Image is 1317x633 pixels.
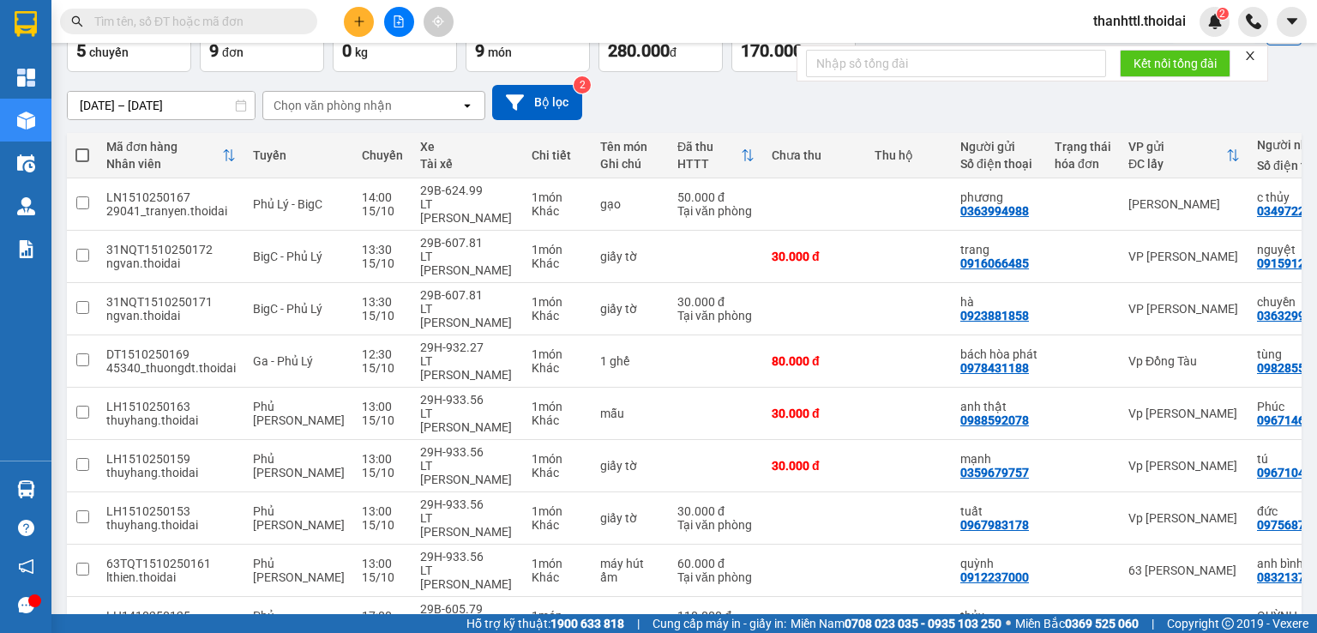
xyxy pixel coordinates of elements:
[342,40,352,61] span: 0
[362,256,403,270] div: 15/10
[677,557,755,570] div: 60.000 đ
[652,614,786,633] span: Cung cấp máy in - giấy in:
[488,45,512,59] span: món
[960,466,1029,479] div: 0359679757
[960,518,1029,532] div: 0967983178
[1128,459,1240,473] div: Vp [PERSON_NAME]
[600,511,660,525] div: giấy tờ
[532,256,583,270] div: Khác
[677,140,741,154] div: Đã thu
[17,197,35,215] img: warehouse-icon
[106,347,236,361] div: DT1510250169
[106,413,236,427] div: thuyhang.thoidai
[532,309,583,323] div: Khác
[532,518,583,532] div: Khác
[960,609,1037,623] div: thủy
[106,452,236,466] div: LH1510250159
[677,157,741,171] div: HTTT
[362,518,403,532] div: 15/10
[532,452,583,466] div: 1 món
[76,40,86,61] span: 5
[677,570,755,584] div: Tại văn phòng
[1120,50,1230,77] button: Kết nối tổng đài
[420,511,514,539] div: LT [PERSON_NAME]
[89,45,129,59] span: chuyến
[106,256,236,270] div: ngvan.thoidai
[608,40,670,61] span: 280.000
[362,400,403,413] div: 13:00
[1284,14,1300,29] span: caret-down
[420,564,514,591] div: LT [PERSON_NAME]
[209,40,219,61] span: 9
[600,140,660,154] div: Tên món
[1128,511,1240,525] div: Vp [PERSON_NAME]
[600,459,660,473] div: giấy tờ
[600,557,660,584] div: máy hút ẩm
[1055,157,1111,171] div: hóa đơn
[253,302,322,316] span: BigC - Phủ Lý
[1217,8,1229,20] sup: 2
[355,45,368,59] span: kg
[17,69,35,87] img: dashboard-icon
[362,466,403,479] div: 15/10
[420,197,514,225] div: LT [PERSON_NAME]
[677,609,755,623] div: 110.000 đ
[420,184,514,197] div: 29B-624.99
[420,140,514,154] div: Xe
[420,354,514,382] div: LT [PERSON_NAME]
[1128,354,1240,368] div: Vp Đồng Tàu
[532,557,583,570] div: 1 món
[1128,302,1240,316] div: VP [PERSON_NAME]
[600,407,660,420] div: mẫu
[384,7,414,37] button: file-add
[960,504,1037,518] div: tuất
[362,309,403,323] div: 15/10
[18,597,34,613] span: message
[1128,564,1240,577] div: 63 [PERSON_NAME]
[1246,14,1261,29] img: phone-icon
[677,204,755,218] div: Tại văn phòng
[1297,609,1308,623] span: ...
[253,197,322,211] span: Phủ Lý - BigC
[1222,618,1234,630] span: copyright
[420,445,514,459] div: 29H-933.56
[960,361,1029,375] div: 0978431188
[550,617,624,630] strong: 1900 633 818
[532,504,583,518] div: 1 món
[1219,8,1225,20] span: 2
[362,148,403,162] div: Chuyến
[466,614,624,633] span: Hỗ trợ kỹ thuật:
[106,400,236,413] div: LH1510250163
[424,7,454,37] button: aim
[353,15,365,27] span: plus
[253,250,322,263] span: BigC - Phủ Lý
[960,243,1037,256] div: trang
[960,452,1037,466] div: mạnh
[344,7,374,37] button: plus
[17,112,35,130] img: warehouse-icon
[532,361,583,375] div: Khác
[253,354,313,368] span: Ga - Phủ Lý
[960,347,1037,361] div: bách hòa phát
[600,302,660,316] div: giấy tờ
[222,45,244,59] span: đơn
[960,295,1037,309] div: hà
[253,504,345,532] span: Phủ [PERSON_NAME]
[362,204,403,218] div: 15/10
[253,148,345,162] div: Tuyến
[532,190,583,204] div: 1 món
[1244,50,1256,62] span: close
[960,256,1029,270] div: 0916066485
[106,557,236,570] div: 63TQT1510250161
[362,504,403,518] div: 13:00
[960,309,1029,323] div: 0923881858
[1120,133,1248,178] th: Toggle SortBy
[362,413,403,427] div: 15/10
[106,295,236,309] div: 31NQT1510250171
[362,190,403,204] div: 14:00
[94,12,297,31] input: Tìm tên, số ĐT hoặc mã đơn
[1015,614,1139,633] span: Miền Bắc
[532,609,583,623] div: 1 món
[420,302,514,329] div: LT [PERSON_NAME]
[1055,140,1111,154] div: Trạng thái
